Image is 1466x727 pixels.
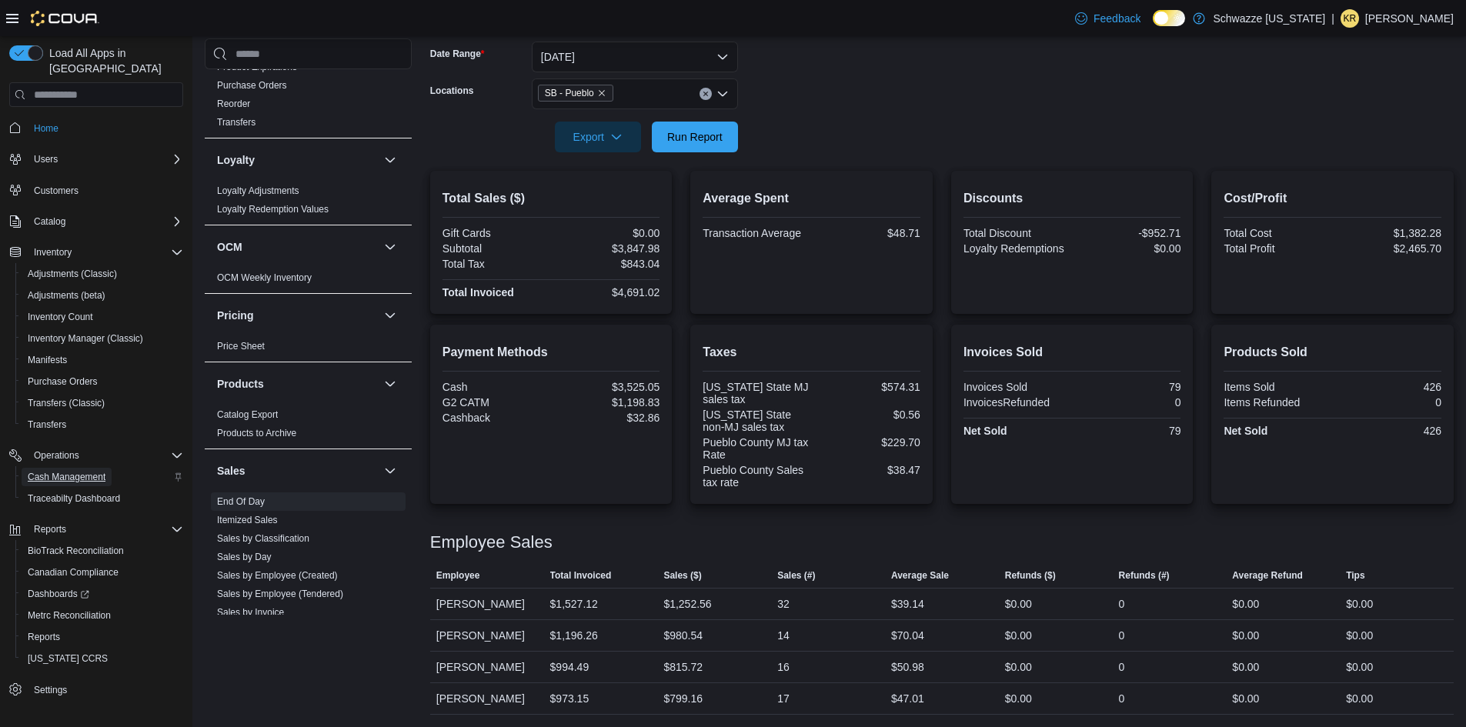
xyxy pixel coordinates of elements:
[217,570,338,581] a: Sales by Employee (Created)
[442,343,660,362] h2: Payment Methods
[22,563,183,582] span: Canadian Compliance
[217,98,250,110] span: Reorder
[15,263,189,285] button: Adjustments (Classic)
[22,468,112,486] a: Cash Management
[22,372,183,391] span: Purchase Orders
[1005,658,1032,676] div: $0.00
[1005,595,1032,613] div: $0.00
[1094,11,1140,26] span: Feedback
[1119,689,1125,708] div: 0
[28,354,67,366] span: Manifests
[1224,242,1329,255] div: Total Profit
[217,116,255,128] span: Transfers
[442,396,548,409] div: G2 CATM
[217,607,284,618] a: Sales by Invoice
[703,436,808,461] div: Pueblo County MJ tax Rate
[716,88,729,100] button: Open list of options
[28,212,72,231] button: Catalog
[217,606,284,619] span: Sales by Invoice
[28,588,89,600] span: Dashboards
[15,605,189,626] button: Metrc Reconciliation
[217,203,329,215] span: Loyalty Redemption Values
[554,286,660,298] div: $4,691.02
[703,343,920,362] h2: Taxes
[891,626,924,645] div: $70.04
[22,606,183,625] span: Metrc Reconciliation
[1336,242,1441,255] div: $2,465.70
[963,343,1181,362] h2: Invoices Sold
[442,412,548,424] div: Cashback
[28,375,98,388] span: Purchase Orders
[1075,381,1180,393] div: 79
[703,381,808,405] div: [US_STATE] State MJ sales tax
[28,471,105,483] span: Cash Management
[15,306,189,328] button: Inventory Count
[217,340,265,352] span: Price Sheet
[15,328,189,349] button: Inventory Manager (Classic)
[663,658,703,676] div: $815.72
[34,215,65,228] span: Catalog
[217,409,278,420] a: Catalog Export
[442,286,514,298] strong: Total Invoiced
[28,181,183,200] span: Customers
[22,308,99,326] a: Inventory Count
[28,182,85,200] a: Customers
[1224,425,1267,437] strong: Net Sold
[28,212,183,231] span: Catalog
[15,285,189,306] button: Adjustments (beta)
[442,242,548,255] div: Subtotal
[28,268,117,280] span: Adjustments (Classic)
[22,351,183,369] span: Manifests
[22,542,183,560] span: BioTrack Reconciliation
[22,542,130,560] a: BioTrack Reconciliation
[545,85,594,101] span: SB - Pueblo
[22,265,123,283] a: Adjustments (Classic)
[34,153,58,165] span: Users
[1075,396,1180,409] div: 0
[777,626,790,645] div: 14
[217,152,255,168] h3: Loyalty
[891,595,924,613] div: $39.14
[217,463,378,479] button: Sales
[442,381,548,393] div: Cash
[1224,227,1329,239] div: Total Cost
[34,449,79,462] span: Operations
[1365,9,1454,28] p: [PERSON_NAME]
[963,381,1069,393] div: Invoices Sold
[217,117,255,128] a: Transfers
[22,329,149,348] a: Inventory Manager (Classic)
[554,258,660,270] div: $843.04
[442,258,548,270] div: Total Tax
[217,152,378,168] button: Loyalty
[663,595,711,613] div: $1,252.56
[28,150,64,168] button: Users
[28,243,183,262] span: Inventory
[205,268,412,293] div: OCM
[1346,626,1373,645] div: $0.00
[891,689,924,708] div: $47.01
[28,243,78,262] button: Inventory
[28,520,183,539] span: Reports
[28,492,120,505] span: Traceabilty Dashboard
[205,337,412,362] div: Pricing
[815,464,920,476] div: $38.47
[28,332,143,345] span: Inventory Manager (Classic)
[217,185,299,197] span: Loyalty Adjustments
[1119,626,1125,645] div: 0
[555,122,641,152] button: Export
[28,419,66,431] span: Transfers
[22,468,183,486] span: Cash Management
[3,211,189,232] button: Catalog
[22,628,183,646] span: Reports
[963,242,1069,255] div: Loyalty Redemptions
[442,227,548,239] div: Gift Cards
[3,242,189,263] button: Inventory
[3,148,189,170] button: Users
[28,520,72,539] button: Reports
[15,648,189,669] button: [US_STATE] CCRS
[22,265,183,283] span: Adjustments (Classic)
[217,551,272,563] span: Sales by Day
[15,349,189,371] button: Manifests
[217,514,278,526] span: Itemized Sales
